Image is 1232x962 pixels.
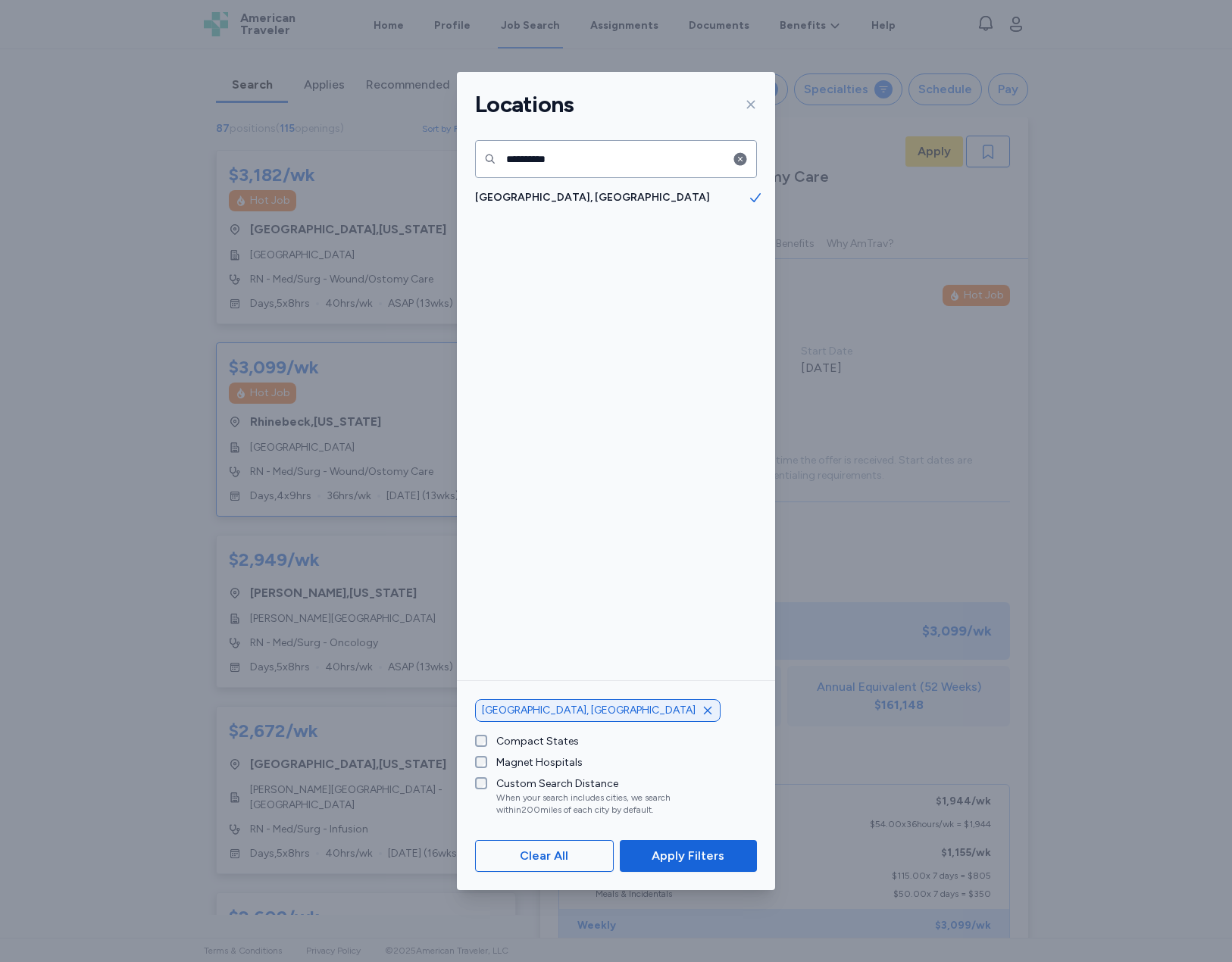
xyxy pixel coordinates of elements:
h1: Locations [475,90,574,119]
span: [GEOGRAPHIC_DATA], [GEOGRAPHIC_DATA] [475,190,748,205]
span: Apply Filters [652,847,724,865]
div: Custom Search Distance [496,776,733,792]
span: [GEOGRAPHIC_DATA], [GEOGRAPHIC_DATA] [482,703,696,718]
button: Clear All [475,840,614,872]
span: Clear All [520,847,568,865]
label: Compact States [487,734,579,749]
div: When your search includes cities, we search within 200 miles of each city by default. [496,792,733,816]
label: Magnet Hospitals [487,755,583,770]
button: Apply Filters [620,840,757,872]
